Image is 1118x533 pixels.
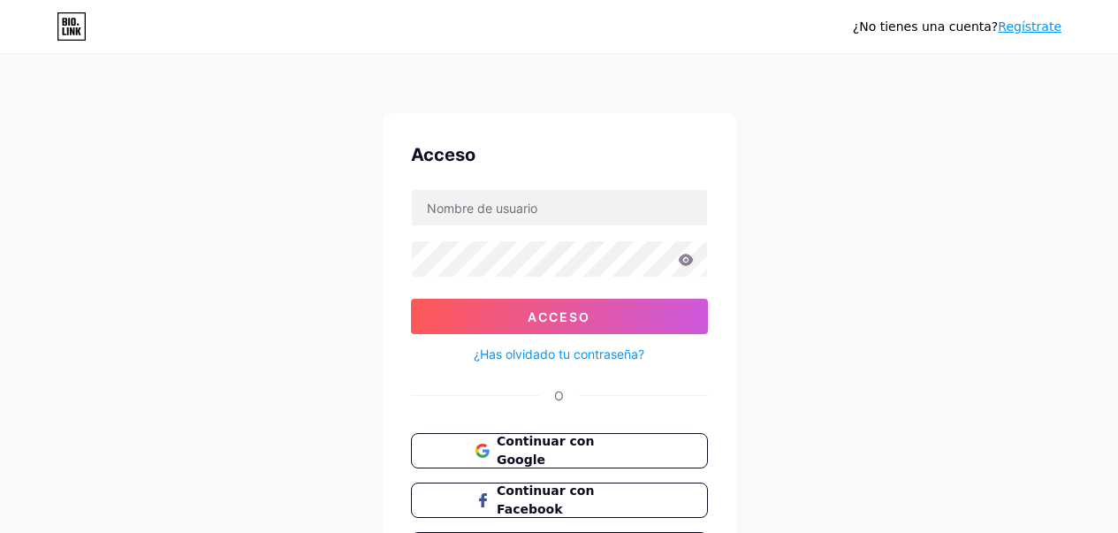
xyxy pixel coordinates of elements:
font: Continuar con Facebook [497,484,594,516]
font: O [554,388,564,403]
button: Continuar con Facebook [411,483,708,518]
font: ¿No tienes una cuenta? [853,19,998,34]
button: Acceso [411,299,708,334]
a: Regístrate [998,19,1061,34]
font: Acceso [411,144,475,165]
input: Nombre de usuario [412,190,707,225]
a: ¿Has olvidado tu contraseña? [474,345,644,363]
font: Acceso [528,309,590,324]
button: Continuar con Google [411,433,708,468]
font: ¿Has olvidado tu contraseña? [474,346,644,362]
font: Continuar con Google [497,434,594,467]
